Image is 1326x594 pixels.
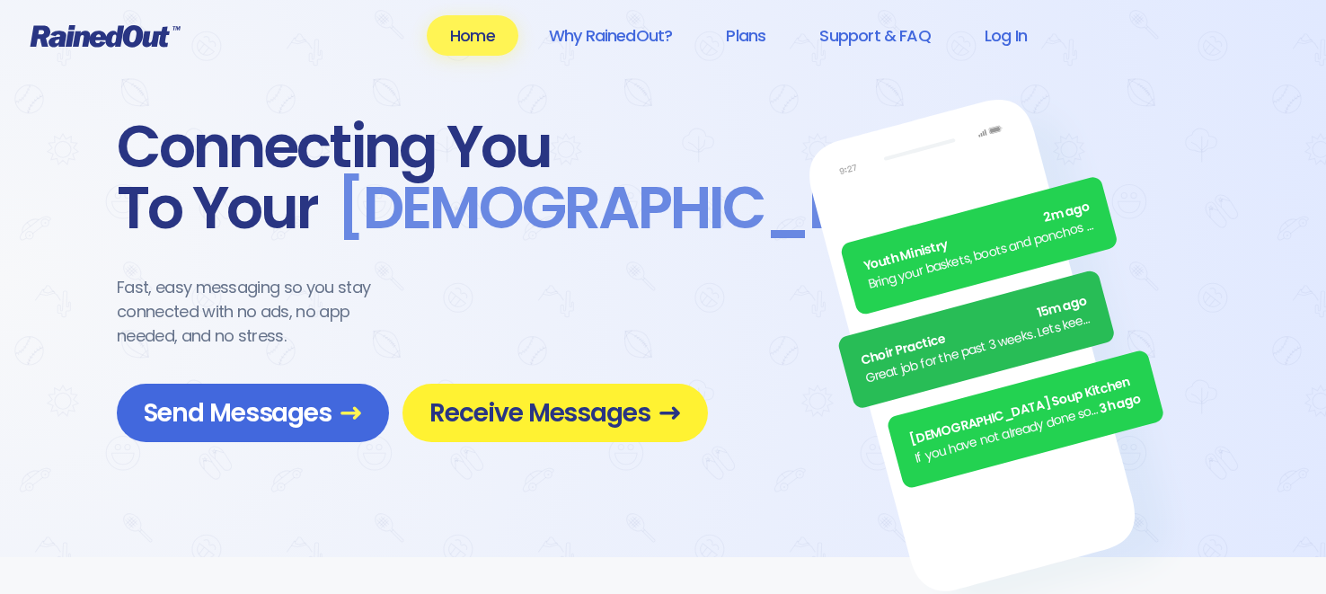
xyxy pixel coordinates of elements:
[144,397,362,429] span: Send Messages
[862,198,1092,277] div: Youth Ministry
[1042,198,1092,228] span: 2m ago
[1098,389,1144,419] span: 3h ago
[427,15,518,56] a: Home
[908,371,1139,450] div: [DEMOGRAPHIC_DATA] Soup Kitchen
[866,216,1097,295] div: Bring your baskets, boots and ponchos the Annual [DATE] Egg [PERSON_NAME] is ON! See everyone there.
[117,384,389,442] a: Send Messages
[429,397,681,429] span: Receive Messages
[526,15,696,56] a: Why RainedOut?
[117,117,708,239] div: Connecting You To Your
[1035,291,1089,323] span: 15m ago
[913,400,1102,467] div: If you have not already done so, please remember to turn in your fundraiser money [DATE]!
[703,15,789,56] a: Plans
[796,15,953,56] a: Support & FAQ
[117,275,404,348] div: Fast, easy messaging so you stay connected with no ads, no app needed, and no stress.
[318,178,996,239] span: [DEMOGRAPHIC_DATA] .
[863,309,1094,388] div: Great job for the past 3 weeks. Lets keep it up.
[859,291,1090,370] div: Choir Practice
[961,15,1050,56] a: Log In
[402,384,708,442] a: Receive Messages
